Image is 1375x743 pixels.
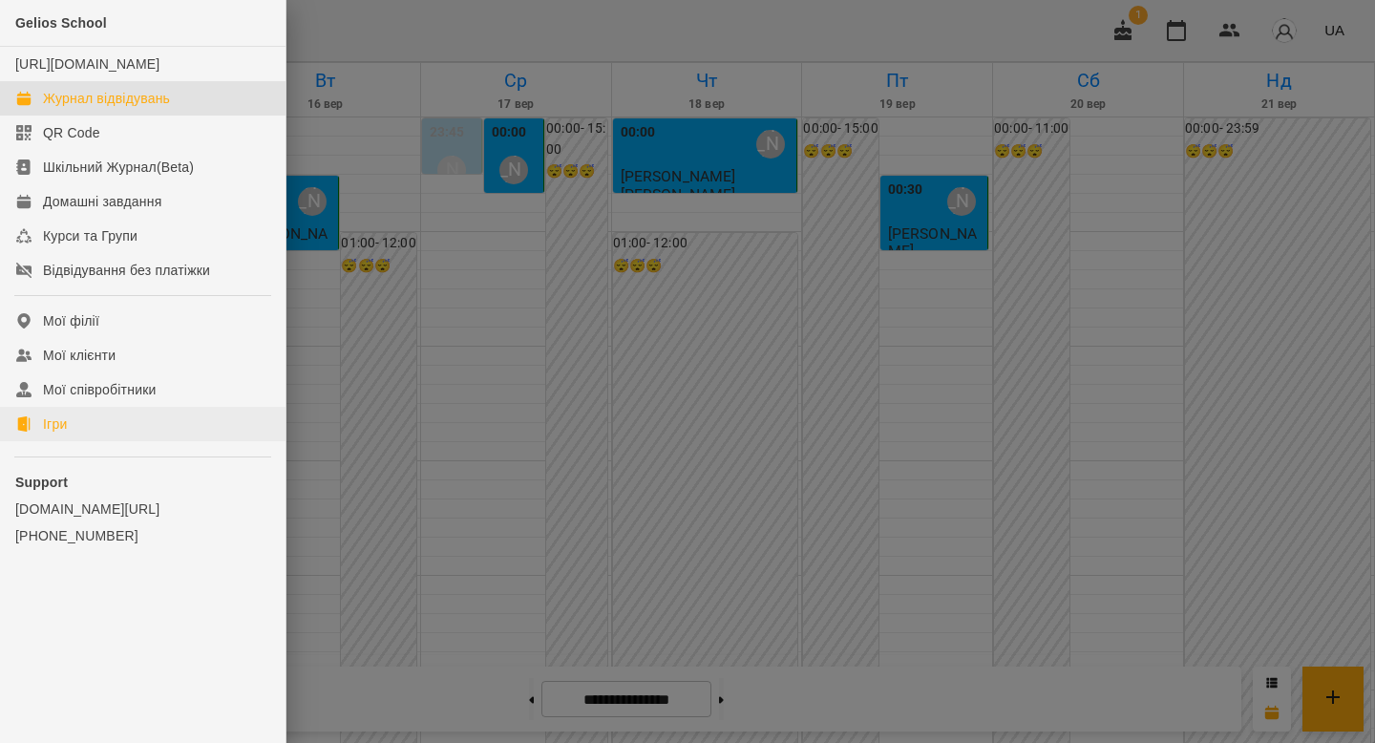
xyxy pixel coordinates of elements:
a: [DOMAIN_NAME][URL] [15,499,270,519]
span: Gelios School [15,15,107,31]
a: [PHONE_NUMBER] [15,526,270,545]
div: Шкільний Журнал(Beta) [43,158,194,177]
div: Домашні завдання [43,192,161,211]
div: Ігри [43,414,67,434]
div: Мої філії [43,311,99,330]
div: Відвідування без платіжки [43,261,210,280]
div: Журнал відвідувань [43,89,170,108]
div: QR Code [43,123,100,142]
p: Support [15,473,270,492]
div: Курси та Групи [43,226,137,245]
a: [URL][DOMAIN_NAME] [15,56,159,72]
div: Мої клієнти [43,346,116,365]
div: Мої співробітники [43,380,157,399]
